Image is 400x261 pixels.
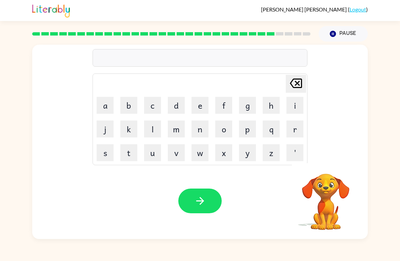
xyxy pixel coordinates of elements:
[286,121,303,137] button: r
[192,121,208,137] button: n
[263,121,280,137] button: q
[215,144,232,161] button: x
[192,144,208,161] button: w
[144,121,161,137] button: l
[239,97,256,114] button: g
[192,97,208,114] button: e
[319,26,368,42] button: Pause
[215,121,232,137] button: o
[32,3,70,18] img: Literably
[239,144,256,161] button: y
[263,144,280,161] button: z
[97,97,114,114] button: a
[239,121,256,137] button: p
[168,97,185,114] button: d
[261,6,348,13] span: [PERSON_NAME] [PERSON_NAME]
[120,144,137,161] button: t
[144,97,161,114] button: c
[349,6,366,13] a: Logout
[97,121,114,137] button: j
[97,144,114,161] button: s
[168,144,185,161] button: v
[168,121,185,137] button: m
[292,163,360,231] video: Your browser must support playing .mp4 files to use Literably. Please try using another browser.
[261,6,368,13] div: ( )
[286,97,303,114] button: i
[144,144,161,161] button: u
[120,97,137,114] button: b
[215,97,232,114] button: f
[286,144,303,161] button: '
[263,97,280,114] button: h
[120,121,137,137] button: k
